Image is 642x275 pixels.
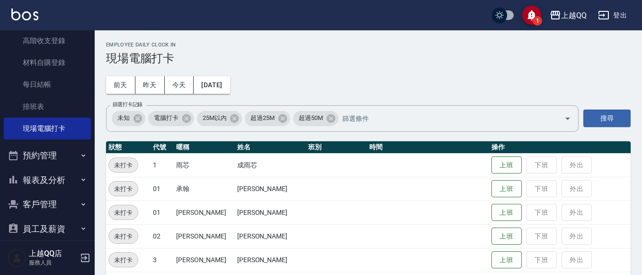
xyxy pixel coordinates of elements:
[491,156,522,174] button: 上班
[109,231,138,241] span: 未打卡
[245,111,290,126] div: 超過25M
[533,16,542,26] span: 1
[4,118,91,139] a: 現場電腦打卡
[174,248,235,272] td: [PERSON_NAME]
[148,113,184,123] span: 電腦打卡
[29,258,77,267] p: 服務人員
[174,224,235,248] td: [PERSON_NAME]
[235,177,306,201] td: [PERSON_NAME]
[4,168,91,192] button: 報表及分析
[197,111,242,126] div: 25M以內
[151,248,174,272] td: 3
[4,217,91,241] button: 員工及薪資
[522,6,541,25] button: save
[4,192,91,217] button: 客戶管理
[109,255,138,265] span: 未打卡
[560,111,575,126] button: Open
[113,101,143,108] label: 篩選打卡記錄
[194,76,230,94] button: [DATE]
[491,180,522,198] button: 上班
[174,153,235,177] td: 雨芯
[367,141,489,154] th: 時間
[106,52,631,65] h3: 現場電腦打卡
[4,30,91,52] a: 高階收支登錄
[109,184,138,194] span: 未打卡
[235,224,306,248] td: [PERSON_NAME]
[235,248,306,272] td: [PERSON_NAME]
[106,42,631,48] h2: Employee Daily Clock In
[4,143,91,168] button: 預約管理
[546,6,590,25] button: 上越QQ
[197,113,232,123] span: 25M以內
[594,7,631,24] button: 登出
[293,113,329,123] span: 超過50M
[491,228,522,245] button: 上班
[106,76,135,94] button: 前天
[489,141,631,154] th: 操作
[4,73,91,95] a: 每日結帳
[151,177,174,201] td: 01
[583,110,631,127] button: 搜尋
[293,111,339,126] div: 超過50M
[340,110,548,127] input: 篩選條件
[235,153,306,177] td: 成雨芯
[109,160,138,170] span: 未打卡
[235,141,306,154] th: 姓名
[174,177,235,201] td: 承翰
[8,248,27,267] img: Person
[112,111,145,126] div: 未知
[148,111,194,126] div: 電腦打卡
[109,208,138,218] span: 未打卡
[235,201,306,224] td: [PERSON_NAME]
[112,113,135,123] span: 未知
[11,9,38,20] img: Logo
[151,153,174,177] td: 1
[245,113,280,123] span: 超過25M
[151,224,174,248] td: 02
[4,96,91,118] a: 排班表
[306,141,367,154] th: 班別
[151,201,174,224] td: 01
[174,141,235,154] th: 暱稱
[106,141,151,154] th: 狀態
[151,141,174,154] th: 代號
[135,76,165,94] button: 昨天
[561,9,587,21] div: 上越QQ
[174,201,235,224] td: [PERSON_NAME]
[491,204,522,221] button: 上班
[29,249,77,258] h5: 上越QQ店
[491,251,522,269] button: 上班
[165,76,194,94] button: 今天
[4,52,91,73] a: 材料自購登錄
